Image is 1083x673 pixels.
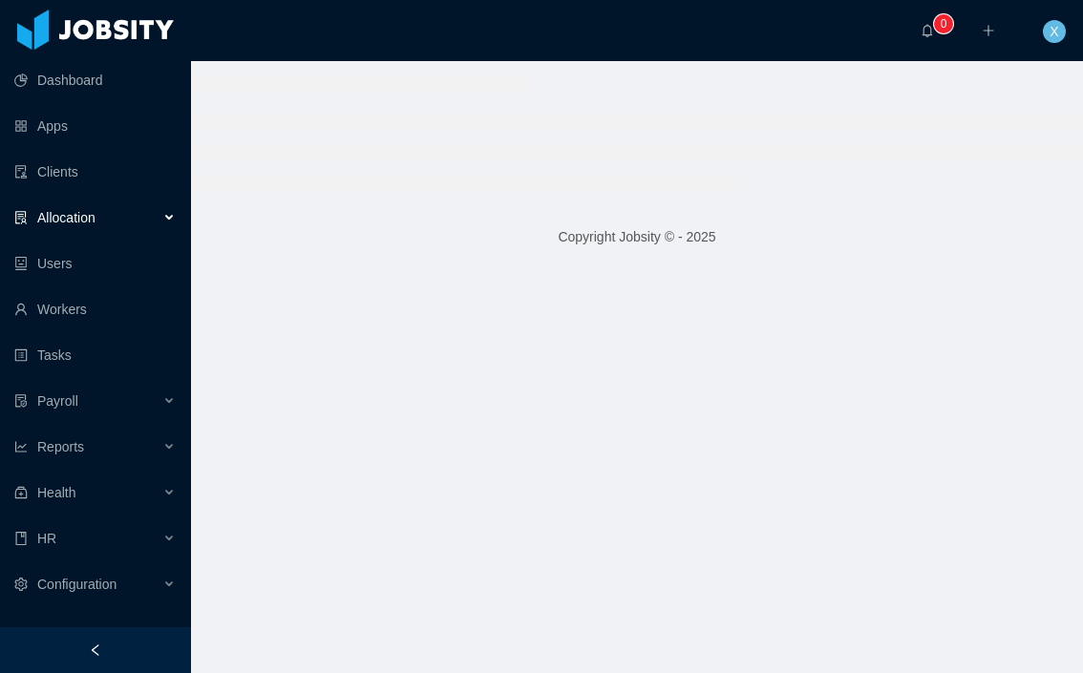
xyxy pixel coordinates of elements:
footer: Copyright Jobsity © - 2025 [191,204,1083,270]
a: icon: profileTasks [14,336,176,374]
a: icon: appstoreApps [14,107,176,145]
span: Health [37,485,75,500]
a: icon: pie-chartDashboard [14,61,176,99]
i: icon: line-chart [14,440,28,453]
i: icon: bell [921,24,934,37]
span: Allocation [37,210,96,225]
span: HR [37,531,56,546]
span: Payroll [37,393,78,409]
a: icon: auditClients [14,153,176,191]
i: icon: book [14,532,28,545]
i: icon: solution [14,211,28,224]
a: icon: robotUsers [14,244,176,283]
sup: 0 [934,14,953,33]
a: icon: userWorkers [14,290,176,328]
span: Reports [37,439,84,454]
span: Configuration [37,577,117,592]
i: icon: medicine-box [14,486,28,499]
i: icon: setting [14,578,28,591]
i: icon: file-protect [14,394,28,408]
i: icon: plus [982,24,995,37]
span: X [1050,20,1058,43]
